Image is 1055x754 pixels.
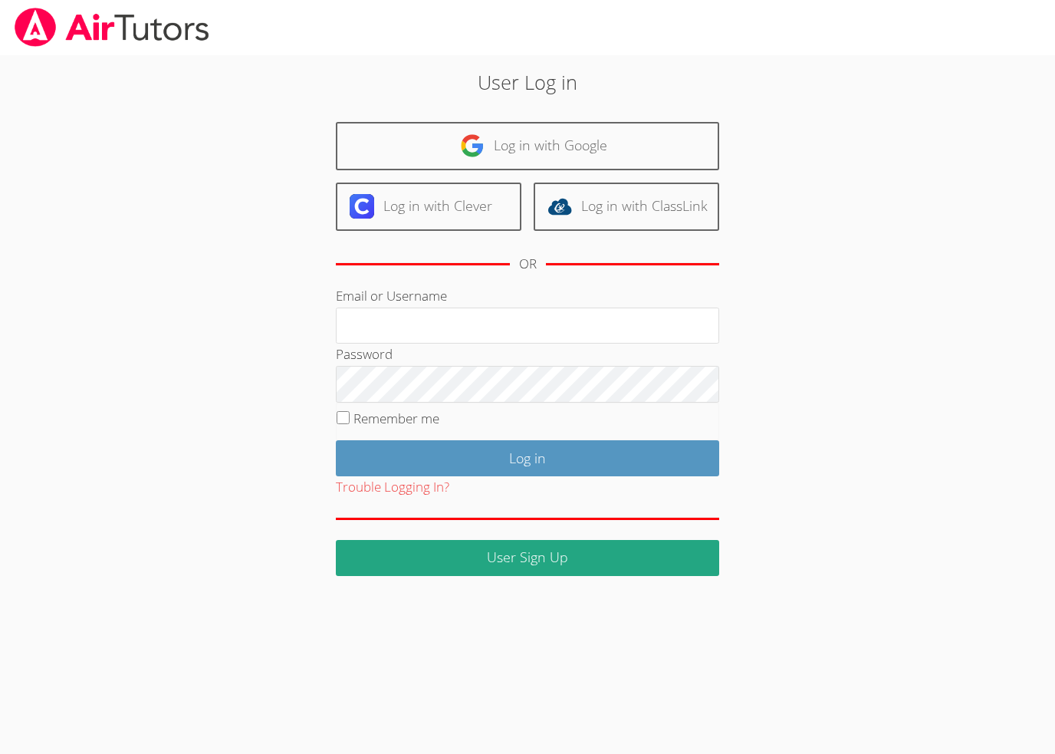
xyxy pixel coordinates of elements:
[336,476,449,499] button: Trouble Logging In?
[336,183,521,231] a: Log in with Clever
[519,253,537,275] div: OR
[336,287,447,305] label: Email or Username
[547,194,572,219] img: classlink-logo-d6bb404cc1216ec64c9a2012d9dc4662098be43eaf13dc465df04b49fa7ab582.svg
[353,410,439,427] label: Remember me
[242,67,812,97] h2: User Log in
[13,8,211,47] img: airtutors_banner-c4298cdbf04f3fff15de1276eac7730deb9818008684d7c2e4769d2f7ddbe033.png
[460,133,485,158] img: google-logo-50288ca7cdecda66e5e0955fdab243c47b7ad437acaf1139b6f446037453330a.svg
[350,194,374,219] img: clever-logo-6eab21bc6e7a338710f1a6ff85c0baf02591cd810cc4098c63d3a4b26e2feb20.svg
[534,183,719,231] a: Log in with ClassLink
[336,122,719,170] a: Log in with Google
[336,345,393,363] label: Password
[336,540,719,576] a: User Sign Up
[336,440,719,476] input: Log in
